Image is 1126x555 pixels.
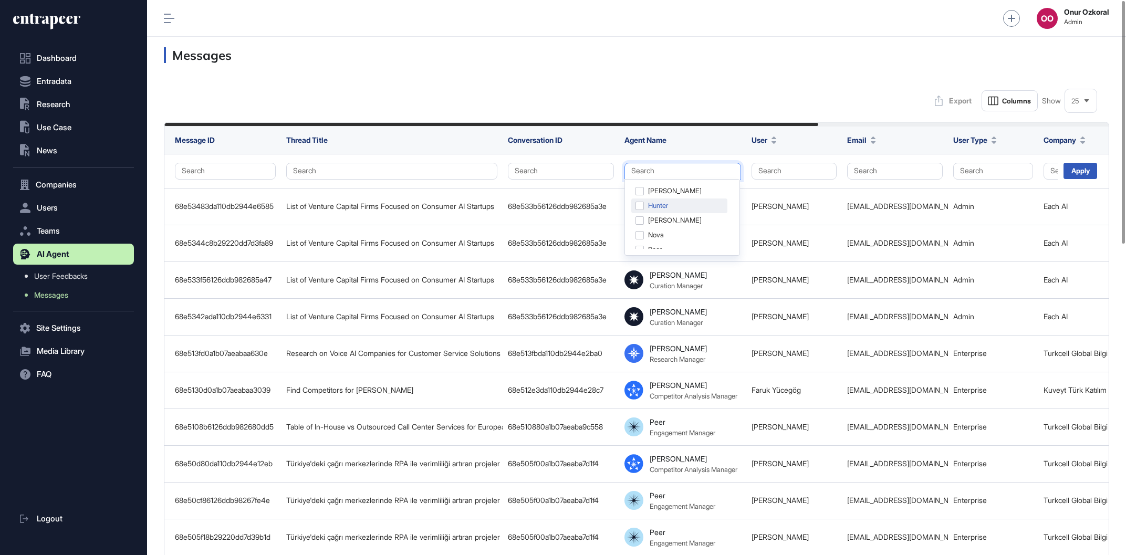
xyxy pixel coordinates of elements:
[752,134,767,145] span: User
[650,417,665,426] div: Peer
[752,275,809,284] a: [PERSON_NAME]
[286,459,497,468] div: Türkiye'deki çağrı merkezlerinde RPA ile verimliliği artıran projeler
[1064,8,1109,16] strong: Onur Ozkoral
[175,163,276,180] button: Search
[1071,97,1079,105] span: 25
[13,318,134,339] button: Site Settings
[1044,422,1108,431] a: Turkcell Global Bilgi
[624,135,666,144] span: Agent Name
[37,146,57,155] span: News
[650,491,665,500] div: Peer
[1044,275,1068,284] a: Each AI
[175,239,276,247] div: 68e5344c8b29220dd7d3fa89
[37,250,69,258] span: AI Agent
[752,385,801,394] a: Faruk Yücegög
[953,349,1033,358] div: Enterprise
[37,370,51,379] span: FAQ
[175,533,276,541] div: 68e505f18b29220dd7d39b1d
[37,204,58,212] span: Users
[1044,532,1108,541] a: Turkcell Global Bilgi
[286,135,328,144] span: Thread Title
[286,423,497,431] div: Table of In-House vs Outsourced Call Center Services for European Mobile Operators
[36,324,81,332] span: Site Settings
[37,515,62,523] span: Logout
[650,355,705,363] div: Research Manager
[508,386,614,394] div: 68e512e3da110db2944e28c7
[1044,134,1076,145] span: Company
[175,386,276,394] div: 68e5130d0a1b07aeabaa3039
[508,496,614,505] div: 68e505f00a1b07aeaba7d1f4
[18,286,134,305] a: Messages
[953,386,1033,394] div: Enterprise
[286,386,497,394] div: Find Competitors for [PERSON_NAME]
[650,392,737,400] div: Competitor Analysis Manager
[847,134,876,145] button: Email
[650,318,703,327] div: Curation Manager
[508,423,614,431] div: 68e510880a1b07aeaba9c558
[847,163,943,180] button: Search
[37,77,71,86] span: Entradata
[37,347,85,355] span: Media Library
[13,94,134,115] button: Research
[1044,238,1068,247] a: Each AI
[508,135,562,144] span: Conversation ID
[847,496,943,505] div: [EMAIL_ADDRESS][DOMAIN_NAME]
[1044,459,1108,468] a: Turkcell Global Bilgi
[1044,312,1068,321] a: Each AI
[752,202,809,211] a: [PERSON_NAME]
[175,496,276,505] div: 68e50cf86126ddb98267fe4e
[13,174,134,195] button: Companies
[953,423,1033,431] div: Enterprise
[847,134,867,145] span: Email
[175,276,276,284] div: 68e533f56126ddb982685a47
[650,528,665,537] div: Peer
[624,163,741,180] button: Search
[847,349,943,358] div: [EMAIL_ADDRESS][DOMAIN_NAME]
[1044,349,1108,358] a: Turkcell Global Bilgi
[508,349,614,358] div: 68e513fbda110db2944e2ba0
[752,496,809,505] a: [PERSON_NAME]
[286,349,497,358] div: Research on Voice AI Companies for Customer Service Solutions in [GEOGRAPHIC_DATA] and Globally
[164,47,1109,63] h3: Messages
[508,312,614,321] div: 68e533b56126ddb982685a3e
[508,239,614,247] div: 68e533b56126ddb982685a3e
[953,276,1033,284] div: Admin
[953,134,997,145] button: User Type
[847,202,943,211] div: [EMAIL_ADDRESS][DOMAIN_NAME]
[508,163,614,180] button: Search
[37,123,71,132] span: Use Case
[953,496,1033,505] div: Enterprise
[847,533,943,541] div: [EMAIL_ADDRESS][DOMAIN_NAME]
[13,197,134,218] button: Users
[13,48,134,69] a: Dashboard
[953,134,987,145] span: User Type
[36,181,77,189] span: Companies
[13,508,134,529] a: Logout
[508,202,614,211] div: 68e533b56126ddb982685a3e
[286,496,497,505] div: Türkiye'deki çağrı merkezlerinde RPA ile verimliliği artıran projeler
[752,349,809,358] a: [PERSON_NAME]
[650,454,707,463] div: [PERSON_NAME]
[13,140,134,161] button: News
[650,502,715,510] div: Engagement Manager
[650,307,707,316] div: [PERSON_NAME]
[1037,8,1058,29] button: OO
[929,90,977,111] button: Export
[13,71,134,92] button: Entradata
[286,202,497,211] div: List of Venture Capital Firms Focused on Consumer AI Startups
[1042,97,1061,105] span: Show
[953,533,1033,541] div: Enterprise
[286,239,497,247] div: List of Venture Capital Firms Focused on Consumer AI Startups
[175,349,276,358] div: 68e513fd0a1b07aeabaa630e
[847,239,943,247] div: [EMAIL_ADDRESS][DOMAIN_NAME]
[37,227,60,235] span: Teams
[650,428,715,437] div: Engagement Manager
[650,270,707,279] div: [PERSON_NAME]
[1044,134,1086,145] button: Company
[175,312,276,321] div: 68e5342ada110db2944e6331
[752,459,809,468] a: [PERSON_NAME]
[752,532,809,541] a: [PERSON_NAME]
[13,364,134,385] button: FAQ
[752,134,777,145] button: User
